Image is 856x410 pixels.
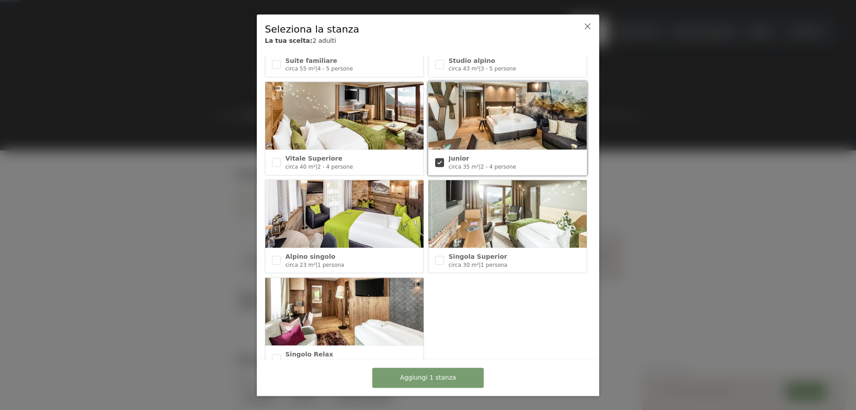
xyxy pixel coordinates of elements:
[449,57,495,64] font: Studio alpino
[479,261,481,268] font: |
[265,278,424,346] img: Singolo Relax
[285,261,316,268] font: circa 23 m²
[265,180,424,248] img: Alpino singolo
[372,368,484,388] button: Aggiungi 1 stanza
[428,82,587,150] img: Junior
[316,261,317,268] font: |
[285,155,342,162] font: Vitale Superiore
[285,360,316,366] font: circa 23 m²
[316,66,317,72] font: |
[449,253,507,260] font: Singola Superior
[481,66,516,72] font: 3 - 5 persone
[479,66,481,72] font: |
[316,163,317,170] font: |
[285,253,335,260] font: Alpino singolo
[316,360,317,366] font: |
[285,351,333,358] font: Singolo Relax
[285,66,316,72] font: circa 55 m²
[317,360,344,366] font: 1 persona
[400,374,456,381] font: Aggiungi 1 stanza
[449,261,479,268] font: circa 30 m²
[479,163,481,170] font: |
[265,82,424,150] img: Vitale Superiore
[481,163,516,170] font: 2 - 4 persone
[265,23,359,34] font: Seleziona la stanza
[285,57,337,64] font: Suite familiare
[313,37,336,44] font: 2 adulti
[285,163,316,170] font: circa 40 m²
[449,163,479,170] font: circa 35 m²
[317,163,353,170] font: 2 - 4 persone
[317,261,344,268] font: 1 persona
[265,37,313,44] font: La tua scelta:
[449,155,469,162] font: Junior
[317,66,353,72] font: 4 - 5 persone
[449,66,479,72] font: circa 43 m²
[428,180,587,248] img: Singola Superior
[481,261,507,268] font: 1 persona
